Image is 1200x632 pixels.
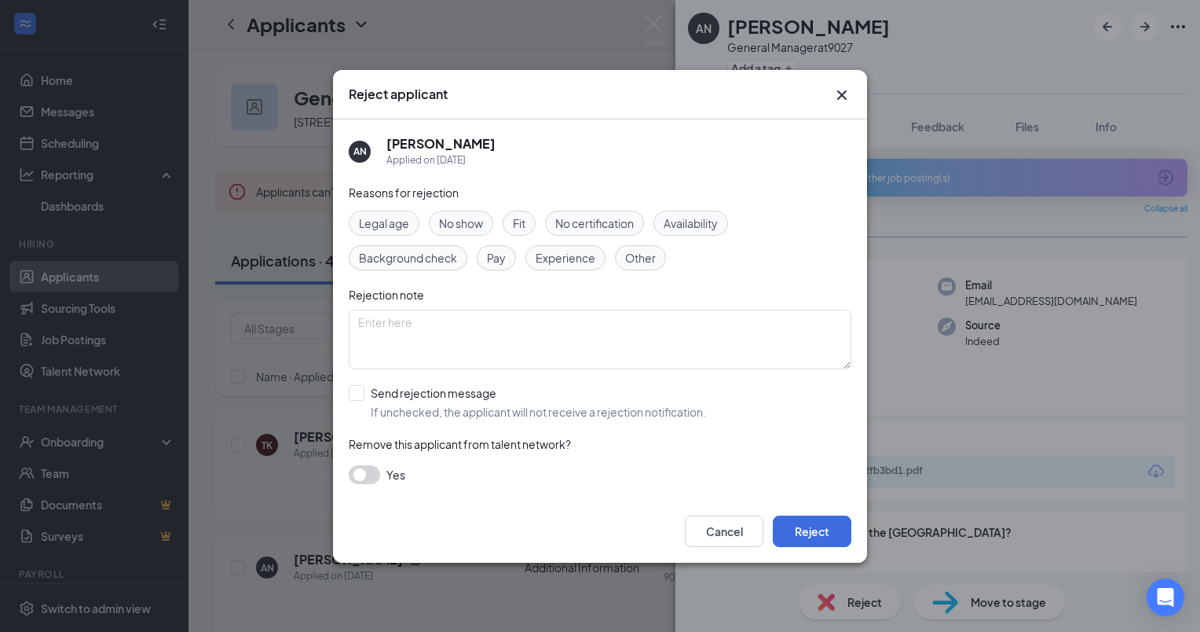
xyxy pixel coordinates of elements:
span: Experience [536,249,595,266]
span: Rejection note [349,288,424,302]
span: Background check [359,249,457,266]
span: No certification [555,215,634,232]
span: Availability [664,215,718,232]
svg: Cross [832,86,851,105]
div: Applied on [DATE] [386,152,496,168]
span: Reasons for rejection [349,186,459,200]
span: Pay [487,249,506,266]
div: AN [353,145,367,158]
span: Yes [386,465,405,484]
span: Remove this applicant from talent network? [349,437,571,451]
h3: Reject applicant [349,86,448,103]
span: Fit [513,215,525,232]
button: Reject [773,516,851,547]
button: Cancel [685,516,763,547]
h5: [PERSON_NAME] [386,135,496,152]
div: Open Intercom Messenger [1147,579,1184,616]
span: Other [625,249,656,266]
span: Legal age [359,215,409,232]
button: Close [832,86,851,105]
span: No show [439,215,483,232]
